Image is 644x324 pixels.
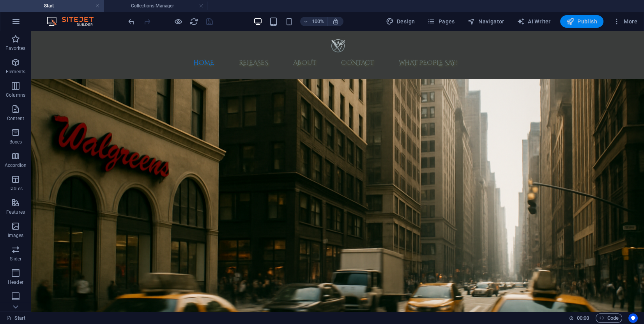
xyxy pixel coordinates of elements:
button: Pages [424,15,458,28]
button: reload [189,17,198,26]
button: AI Writer [514,15,554,28]
button: Code [596,313,622,323]
p: Images [8,232,24,239]
button: More [610,15,640,28]
h4: Collections Manager [104,2,207,10]
span: Design [386,18,415,25]
p: Features [6,209,25,215]
p: Elements [6,69,26,75]
button: 100% [300,17,328,26]
h6: Session time [569,313,589,323]
p: Columns [6,92,25,98]
p: Favorites [5,45,25,51]
img: Editor Logo [45,17,103,26]
p: Content [7,115,24,122]
span: : [582,315,584,321]
p: Boxes [9,139,22,145]
span: Navigator [467,18,504,25]
span: AI Writer [517,18,551,25]
span: Code [599,313,619,323]
button: Click here to leave preview mode and continue editing [173,17,183,26]
a: Click to cancel selection. Double-click to open Pages [6,313,26,323]
span: Publish [566,18,597,25]
p: Tables [9,186,23,192]
span: Pages [427,18,455,25]
p: Header [8,279,23,285]
button: Design [383,15,418,28]
h6: 100% [312,17,324,26]
button: Navigator [464,15,508,28]
i: Undo: Edit title (Ctrl+Z) [127,17,136,26]
p: Accordion [5,162,27,168]
button: undo [127,17,136,26]
i: Reload page [189,17,198,26]
span: More [613,18,637,25]
div: Design (Ctrl+Alt+Y) [383,15,418,28]
p: Slider [10,256,22,262]
i: On resize automatically adjust zoom level to fit chosen device. [332,18,339,25]
button: Usercentrics [628,313,638,323]
span: 00 00 [577,313,589,323]
button: Publish [560,15,603,28]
